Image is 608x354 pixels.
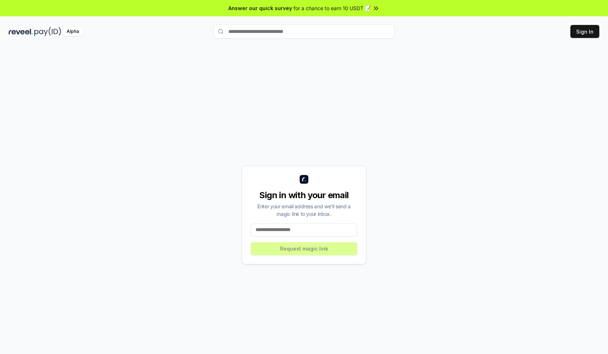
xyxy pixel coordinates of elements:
[294,4,371,12] span: for a chance to earn 10 USDT 📝
[251,189,357,201] div: Sign in with your email
[34,27,61,36] img: pay_id
[570,25,599,38] button: Sign In
[300,175,308,184] img: logo_small
[251,202,357,218] div: Enter your email address and we’ll send a magic link to your inbox.
[9,27,33,36] img: reveel_dark
[228,4,292,12] span: Answer our quick survey
[63,27,83,36] div: Alpha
